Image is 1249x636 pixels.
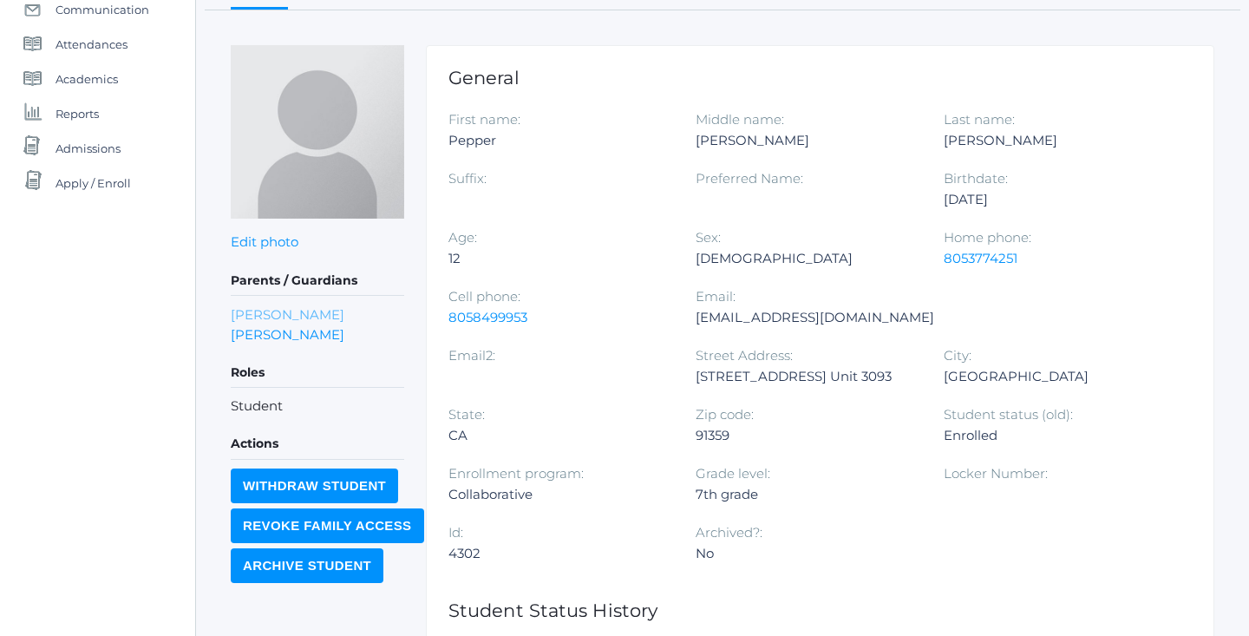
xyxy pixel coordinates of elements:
[448,68,1192,88] h1: General
[448,111,520,128] label: First name:
[231,358,404,388] h5: Roles
[696,307,934,328] div: [EMAIL_ADDRESS][DOMAIN_NAME]
[448,170,487,187] label: Suffix:
[696,347,793,364] label: Street Address:
[696,543,917,564] div: No
[944,347,971,364] label: City:
[231,397,404,416] li: Student
[448,309,527,325] a: 8058499953
[448,229,477,246] label: Age:
[231,548,383,583] input: Archive Student
[231,45,404,219] img: Pepper Ramirez Franco
[56,131,121,166] span: Admissions
[944,366,1165,387] div: [GEOGRAPHIC_DATA]
[696,229,721,246] label: Sex:
[696,288,736,305] label: Email:
[944,425,1165,446] div: Enrolled
[696,130,917,151] div: [PERSON_NAME]
[448,425,670,446] div: CA
[231,233,298,250] a: Edit photo
[696,170,803,187] label: Preferred Name:
[696,248,917,269] div: [DEMOGRAPHIC_DATA]
[944,465,1048,482] label: Locker Number:
[944,170,1008,187] label: Birthdate:
[56,27,128,62] span: Attendances
[944,189,1165,210] div: [DATE]
[696,484,917,505] div: 7th grade
[696,465,770,482] label: Grade level:
[448,484,670,505] div: Collaborative
[944,130,1165,151] div: [PERSON_NAME]
[448,130,670,151] div: Pepper
[231,469,398,503] input: Withdraw Student
[448,248,670,269] div: 12
[56,62,118,96] span: Academics
[448,600,1192,620] h1: Student Status History
[448,465,584,482] label: Enrollment program:
[231,325,344,344] a: [PERSON_NAME]
[944,111,1015,128] label: Last name:
[696,524,762,541] label: Archived?:
[448,524,463,541] label: Id:
[696,111,784,128] label: Middle name:
[56,96,99,131] span: Reports
[696,425,917,446] div: 91359
[231,305,344,325] a: [PERSON_NAME]
[944,406,1073,423] label: Student status (old):
[448,288,520,305] label: Cell phone:
[944,250,1017,266] a: 8053774251
[696,366,917,387] div: [STREET_ADDRESS] Unit 3093
[56,166,131,200] span: Apply / Enroll
[231,266,404,296] h5: Parents / Guardians
[448,406,485,423] label: State:
[944,229,1031,246] label: Home phone:
[448,347,495,364] label: Email2:
[696,406,754,423] label: Zip code:
[448,543,670,564] div: 4302
[231,508,424,543] input: Revoke Family Access
[231,429,404,459] h5: Actions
